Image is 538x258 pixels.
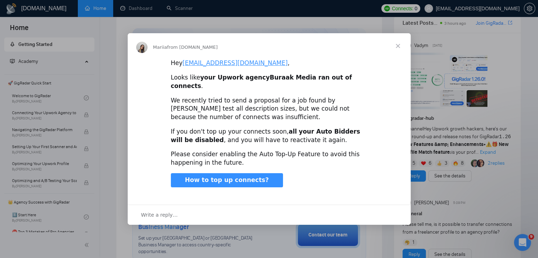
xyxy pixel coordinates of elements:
[128,205,411,225] div: Open conversation and reply
[289,128,297,135] b: all
[171,96,368,122] div: We recently tried to send a proposal for a job found by [PERSON_NAME] test all description sizes,...
[141,210,178,219] span: Write a reply…
[171,74,368,90] div: Looks like .
[171,128,360,143] b: your Auto Bidders will be disabled
[200,74,270,81] b: your Upwork agency
[153,45,167,50] span: Mariia
[171,59,368,68] div: Hey ,
[136,42,147,53] img: Profile image for Mariia
[171,74,352,89] b: Buraak Media ran out of connects
[185,176,269,183] span: How to top up connects?
[171,150,368,167] div: Please consider enabling the Auto Top-Up Feature to avoid this happening in the future.
[183,59,288,66] a: [EMAIL_ADDRESS][DOMAIN_NAME]
[385,33,411,59] span: Close
[171,128,368,145] div: If you don't top up your connects soon, , and you will have to reactivate it again.
[167,45,218,50] span: from [DOMAIN_NAME]
[171,173,283,187] a: How to top up connects?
